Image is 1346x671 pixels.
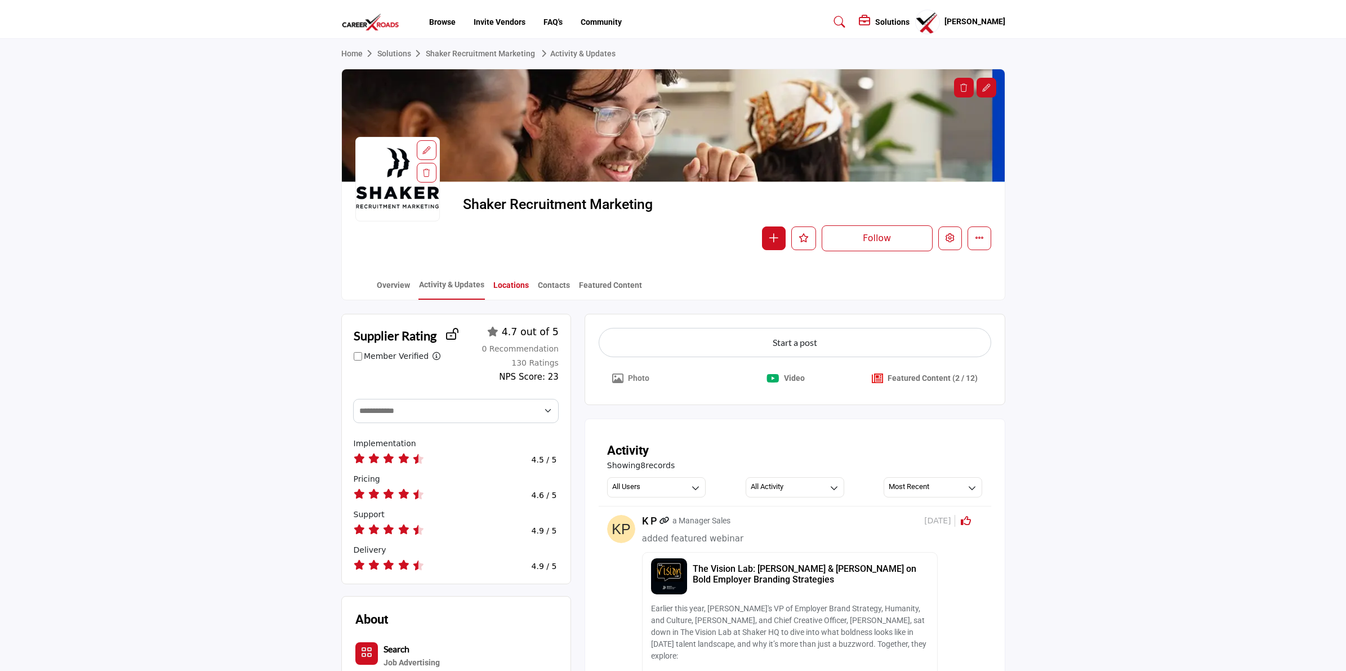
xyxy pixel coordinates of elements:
a: Search [823,13,853,31]
h5: K P [642,515,657,527]
a: Community [581,17,622,26]
a: Search [384,645,409,654]
a: Activity & Updates [537,49,616,58]
a: Invite Vendors [474,17,525,26]
h4: 4.9 / 5 [532,562,557,571]
a: Contacts [537,279,571,299]
a: Overview [376,279,411,299]
p: Earlier this year, [PERSON_NAME]'s VP of Employer Brand Strategy, Humanity, and Culture, [PERSON_... [651,603,929,662]
img: the-vision-lab-amanda-shaker-john-graham-jr-on-bold-employer-branding-strategies image [651,558,687,594]
a: Activity & Updates [418,279,485,300]
p: a Manager Sales [672,515,730,527]
img: avtar-image [607,515,635,543]
span: 4.7 out of 5 [502,326,559,337]
a: FAQ's [543,17,563,26]
span: 130 Ratings [511,358,559,367]
button: Upgrade plan to upload images/graphics. [599,366,663,391]
button: Show hide supplier dropdown [915,10,940,34]
h4: 4.9 / 5 [532,526,557,536]
label: Member Verified [364,350,429,362]
button: Category Icon [355,642,378,665]
span: How would you rate their support? [354,510,385,519]
a: Shaker Recruitment Marketing [426,49,535,58]
button: More details [968,226,991,250]
a: Browse [429,17,456,26]
span: 8 [640,461,645,470]
h4: 4.5 / 5 [532,455,557,465]
button: All Activity [746,477,844,497]
button: Edit company [938,226,962,250]
button: Upload File Video [753,366,818,391]
h4: 4.6 / 5 [532,491,557,500]
h3: All Activity [751,482,783,492]
button: Like [791,226,816,250]
span: How would you rate their delivery? [354,545,386,554]
i: Click to Rate this activity [961,516,971,526]
div: Platforms and strategies for advertising job openings to attract a wide range of qualified candid... [384,656,539,670]
button: Start a post [599,328,991,357]
span: [DATE] [924,515,955,527]
h5: The Vision Lab: [PERSON_NAME] & [PERSON_NAME] on Bold Employer Branding Strategies [693,563,929,585]
h5: [PERSON_NAME] [944,16,1005,28]
span: 0 Recommendation [482,344,558,353]
button: Follow [822,225,933,251]
button: Most Recent [884,477,982,497]
img: site Logo [341,13,405,32]
div: Aspect Ratio:1:1,Size:400x400px [417,140,436,160]
h2: Supplier Rating [354,326,436,345]
button: Create Popup [858,366,991,391]
h2: About [355,610,388,629]
div: NPS Score: 23 [499,371,558,384]
a: Home [341,49,377,58]
a: Link of redirect to contact profile URL [659,515,670,527]
span: Showing records [607,460,675,472]
p: Upgrade plan to get more premium post. [888,372,978,384]
span: Shaker Recruitment Marketing [463,195,717,214]
a: Featured Content [578,279,643,299]
button: All Users [607,477,706,497]
span: How would you rate their implementation? [354,439,416,448]
a: Solutions [377,49,426,58]
span: How would you rate their pricing? [354,474,380,483]
b: Search [384,643,409,654]
a: Locations [493,279,529,299]
a: Job Advertising [384,656,539,670]
p: Video [784,372,805,384]
span: added featured webinar [642,534,743,544]
h5: Solutions [875,17,910,27]
div: Solutions [859,15,910,29]
div: Aspect Ratio:6:1,Size:1200x200px [977,78,996,97]
h2: Activity [607,441,649,460]
h3: Most Recent [889,482,929,492]
p: Upgrade plan to upload images/graphics. [628,372,649,384]
h3: All Users [612,482,640,492]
